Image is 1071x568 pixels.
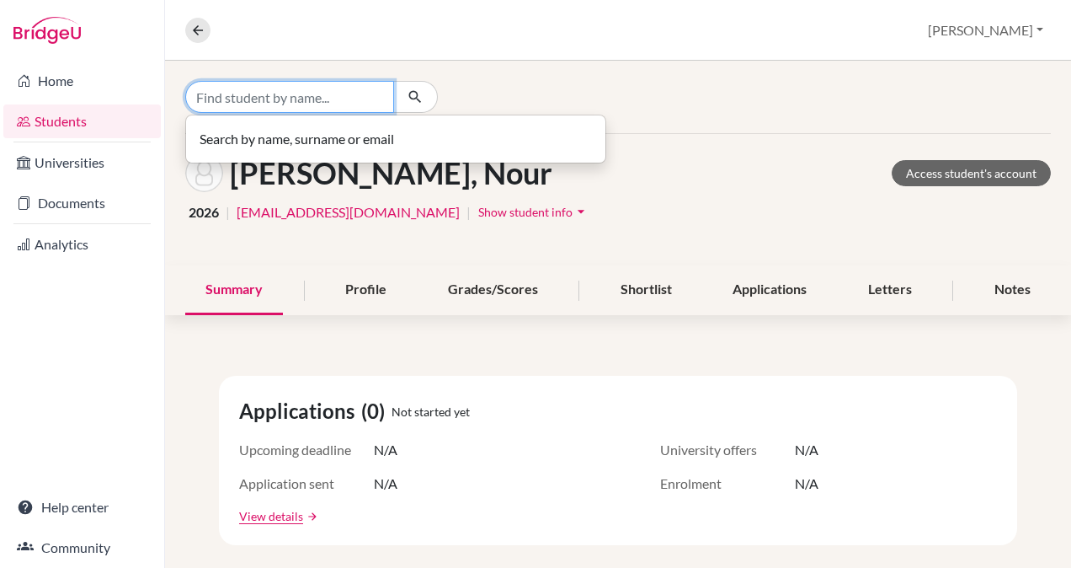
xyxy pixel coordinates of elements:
button: Show student infoarrow_drop_down [477,199,590,225]
span: 2026 [189,202,219,222]
p: Search by name, surname or email [200,129,592,149]
span: University offers [660,440,795,460]
span: N/A [374,440,397,460]
span: | [226,202,230,222]
a: Access student's account [892,160,1051,186]
span: N/A [795,440,818,460]
h1: [PERSON_NAME], Nour [230,155,552,191]
img: Bridge-U [13,17,81,44]
div: Shortlist [600,265,692,315]
input: Find student by name... [185,81,394,113]
a: View details [239,507,303,525]
a: [EMAIL_ADDRESS][DOMAIN_NAME] [237,202,460,222]
span: Not started yet [392,403,470,421]
span: Applications [239,396,361,426]
span: N/A [795,474,818,494]
div: Profile [325,265,407,315]
div: Notes [974,265,1051,315]
a: Students [3,104,161,138]
button: [PERSON_NAME] [920,14,1051,46]
span: Application sent [239,474,374,494]
div: Summary [185,265,283,315]
span: Upcoming deadline [239,440,374,460]
a: Home [3,64,161,98]
a: Universities [3,146,161,180]
div: Applications [712,265,827,315]
div: Grades/Scores [428,265,558,315]
img: Nour Cheikh Hassan's avatar [185,154,223,192]
a: Documents [3,186,161,220]
span: (0) [361,396,392,426]
div: Letters [848,265,932,315]
a: Analytics [3,228,161,261]
a: arrow_forward [303,511,318,522]
i: arrow_drop_down [573,203,589,220]
span: Enrolment [660,474,795,494]
span: | [466,202,471,222]
span: N/A [374,474,397,494]
a: Help center [3,490,161,524]
span: Show student info [478,205,573,219]
a: Community [3,531,161,565]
